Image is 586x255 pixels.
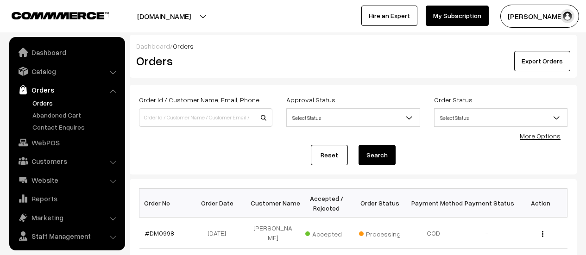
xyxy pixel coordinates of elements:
button: [PERSON_NAME] [500,5,579,28]
span: Orders [173,42,194,50]
th: Customer Name [246,189,300,218]
span: Select Status [286,108,420,127]
a: Orders [30,98,122,108]
a: Dashboard [12,44,122,61]
a: More Options [520,132,561,140]
a: Marketing [12,209,122,226]
a: COMMMERCE [12,9,93,20]
button: Search [359,145,396,165]
a: Catalog [12,63,122,80]
label: Order Id / Customer Name, Email, Phone [139,95,259,105]
th: Accepted / Rejected [300,189,353,218]
th: Action [514,189,567,218]
th: Order No [139,189,193,218]
span: Processing [359,227,405,239]
a: WebPOS [12,134,122,151]
button: [DOMAIN_NAME] [105,5,223,28]
a: Orders [12,81,122,98]
th: Payment Status [460,189,514,218]
td: - [460,218,514,249]
a: Hire an Expert [361,6,417,26]
h2: Orders [136,54,271,68]
a: Customers [12,153,122,169]
img: COMMMERCE [12,12,109,19]
td: [DATE] [193,218,246,249]
a: Contact Enquires [30,122,122,132]
a: Website [12,172,122,188]
span: Select Status [434,108,567,127]
span: Select Status [287,110,419,126]
span: Accepted [305,227,352,239]
td: COD [407,218,460,249]
a: Abandoned Cart [30,110,122,120]
a: Reset [311,145,348,165]
td: [PERSON_NAME] [246,218,300,249]
input: Order Id / Customer Name / Customer Email / Customer Phone [139,108,272,127]
a: My Subscription [426,6,489,26]
a: #DM0998 [145,229,174,237]
img: user [561,9,574,23]
a: Reports [12,190,122,207]
img: Menu [542,231,543,237]
button: Export Orders [514,51,570,71]
span: Select Status [435,110,567,126]
a: Dashboard [136,42,170,50]
div: / [136,41,570,51]
th: Order Status [353,189,407,218]
label: Order Status [434,95,473,105]
th: Order Date [193,189,246,218]
label: Approval Status [286,95,335,105]
a: Staff Management [12,228,122,244]
th: Payment Method [407,189,460,218]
